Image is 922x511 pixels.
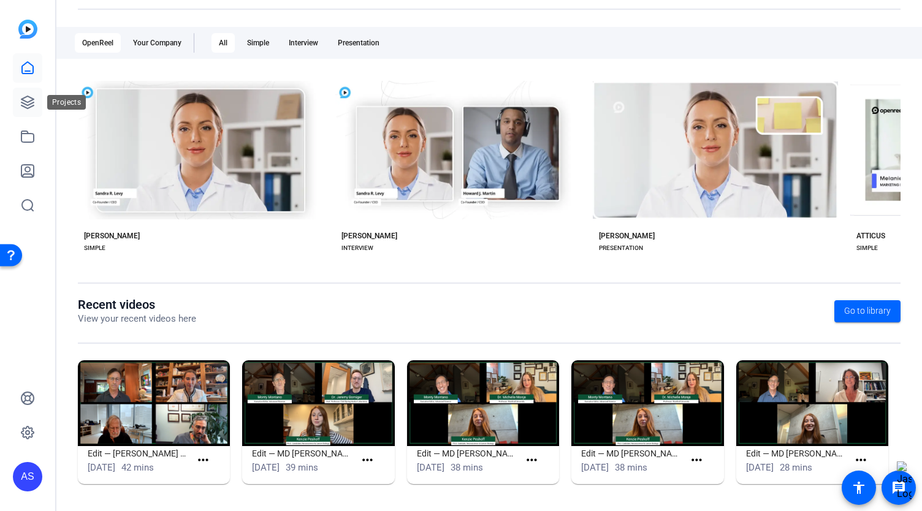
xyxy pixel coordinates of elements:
[84,231,140,241] div: [PERSON_NAME]
[891,480,906,495] mat-icon: message
[524,453,539,468] mat-icon: more_horiz
[834,300,901,322] a: Go to library
[360,453,375,468] mat-icon: more_horiz
[844,305,891,317] span: Go to library
[689,453,704,468] mat-icon: more_horiz
[78,312,196,326] p: View your recent videos here
[417,462,444,473] span: [DATE]
[281,33,326,53] div: Interview
[581,446,684,461] h1: Edit — MD [PERSON_NAME] w/ [PERSON_NAME] (Old Version)
[196,453,211,468] mat-icon: more_horiz
[18,20,37,39] img: blue-gradient.svg
[856,243,878,253] div: SIMPLE
[126,33,189,53] div: Your Company
[286,462,318,473] span: 39 mins
[599,243,643,253] div: PRESENTATION
[417,446,520,461] h1: Edit — MD [PERSON_NAME] w/ [PERSON_NAME] (Final)
[84,243,105,253] div: SIMPLE
[853,453,869,468] mat-icon: more_horiz
[211,33,235,53] div: All
[252,446,355,461] h1: Edit — MD [PERSON_NAME] w/ [PERSON_NAME]
[13,462,42,491] div: AS
[88,462,115,473] span: [DATE]
[746,446,849,461] h1: Edit — MD [PERSON_NAME] w/ [PERSON_NAME]
[852,480,866,495] mat-icon: accessibility
[240,33,276,53] div: Simple
[78,297,196,312] h1: Recent videos
[736,360,888,446] img: Edit — MD Anderson w/ Dr. Sloan
[78,360,230,446] img: Edit — Dr. Pam Sharma and Dr. Jim Allison (raw footage)
[856,231,885,241] div: ATTICUS
[615,462,647,473] span: 38 mins
[451,462,483,473] span: 38 mins
[599,231,655,241] div: [PERSON_NAME]
[581,462,609,473] span: [DATE]
[571,360,723,446] img: Edit — MD Anderson w/ Michelle Monje (Old Version)
[47,95,86,110] div: Projects
[121,462,154,473] span: 42 mins
[75,33,121,53] div: OpenReel
[341,243,373,253] div: INTERVIEW
[88,446,191,461] h1: Edit — [PERSON_NAME] and Dr. [PERSON_NAME] (raw footage)
[746,462,774,473] span: [DATE]
[407,360,559,446] img: Edit — MD Anderson w/ Michelle Monje (Final)
[252,462,280,473] span: [DATE]
[330,33,387,53] div: Presentation
[780,462,812,473] span: 28 mins
[341,231,397,241] div: [PERSON_NAME]
[242,360,394,446] img: Edit — MD Anderson w/ Jeremy Borniger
